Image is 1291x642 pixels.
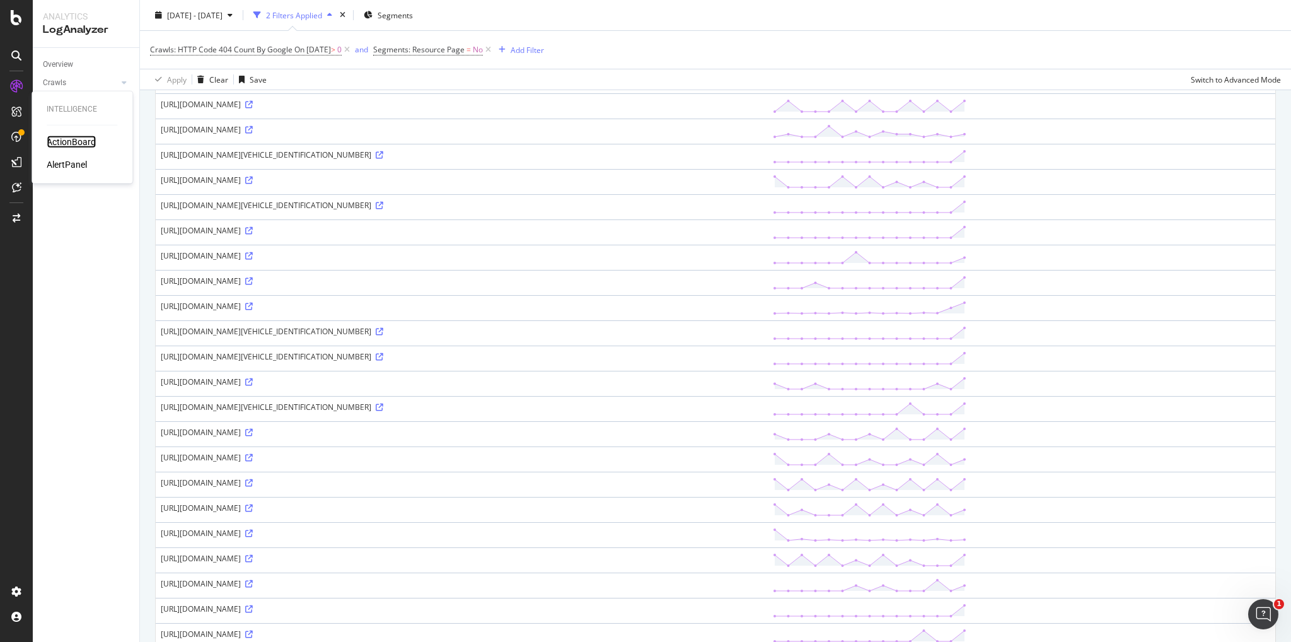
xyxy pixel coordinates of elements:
div: [URL][DOMAIN_NAME][VEHICLE_IDENTIFICATION_NUMBER] [161,200,763,211]
button: Apply [150,69,187,90]
span: Crawls: HTTP Code 404 Count By Google [150,44,292,55]
div: Intelligence [47,104,117,115]
span: No [473,41,483,59]
div: [URL][DOMAIN_NAME] [161,553,763,564]
div: [URL][DOMAIN_NAME][VEHICLE_IDENTIFICATION_NUMBER] [161,326,763,337]
button: and [355,44,368,55]
div: Add Filter [511,44,544,55]
div: [URL][DOMAIN_NAME] [161,427,763,438]
a: AlertPanel [47,158,87,171]
div: [URL][DOMAIN_NAME] [161,301,763,312]
div: Clear [209,74,228,85]
span: On [DATE] [294,44,331,55]
a: Overview [43,58,130,71]
div: [URL][DOMAIN_NAME] [161,452,763,463]
span: > [331,44,335,55]
div: [URL][DOMAIN_NAME] [161,276,763,286]
div: [URL][DOMAIN_NAME][VEHICLE_IDENTIFICATION_NUMBER] [161,149,763,160]
button: Save [234,69,267,90]
div: Save [250,74,267,85]
div: [URL][DOMAIN_NAME] [161,477,763,488]
span: 0 [337,41,342,59]
div: [URL][DOMAIN_NAME] [161,99,763,110]
div: Overview [43,58,73,71]
div: [URL][DOMAIN_NAME] [161,376,763,387]
div: 2 Filters Applied [266,9,322,20]
div: Analytics [43,10,129,23]
iframe: Intercom live chat [1248,599,1278,629]
button: Clear [192,69,228,90]
button: Segments [359,5,418,25]
div: [URL][DOMAIN_NAME] [161,225,763,236]
div: [URL][DOMAIN_NAME] [161,578,763,589]
div: [URL][DOMAIN_NAME][VEHICLE_IDENTIFICATION_NUMBER] [161,402,763,412]
a: ActionBoard [47,136,96,148]
div: [URL][DOMAIN_NAME] [161,503,763,513]
div: [URL][DOMAIN_NAME] [161,124,763,135]
span: [DATE] - [DATE] [167,9,223,20]
span: 1 [1274,599,1284,609]
div: [URL][DOMAIN_NAME][VEHICLE_IDENTIFICATION_NUMBER] [161,351,763,362]
div: and [355,44,368,55]
div: [URL][DOMAIN_NAME] [161,528,763,539]
div: Crawls [43,76,66,90]
div: times [337,9,348,21]
div: Switch to Advanced Mode [1191,74,1281,85]
a: Crawls [43,76,118,90]
button: Switch to Advanced Mode [1186,69,1281,90]
div: [URL][DOMAIN_NAME] [161,175,763,185]
div: LogAnalyzer [43,23,129,37]
span: Segments [378,9,413,20]
button: [DATE] - [DATE] [150,5,238,25]
span: = [466,44,471,55]
button: Add Filter [494,42,544,57]
div: [URL][DOMAIN_NAME] [161,604,763,614]
button: 2 Filters Applied [248,5,337,25]
div: [URL][DOMAIN_NAME] [161,250,763,261]
span: Segments: Resource Page [373,44,465,55]
div: [URL][DOMAIN_NAME] [161,629,763,639]
div: Apply [167,74,187,85]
